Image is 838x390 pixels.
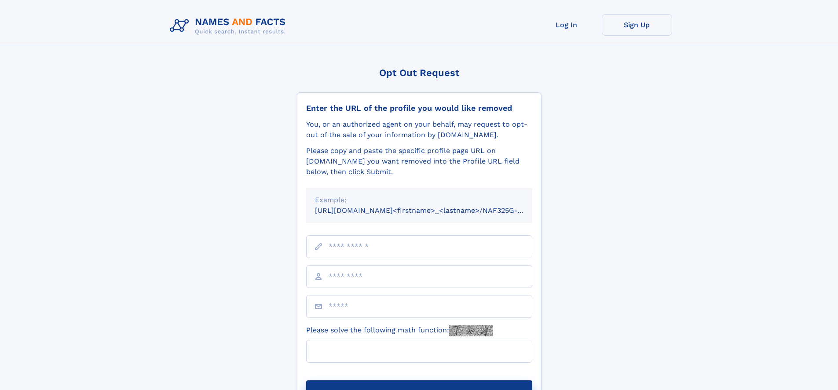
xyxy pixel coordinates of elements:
[306,119,532,140] div: You, or an authorized agent on your behalf, may request to opt-out of the sale of your informatio...
[315,195,523,205] div: Example:
[306,103,532,113] div: Enter the URL of the profile you would like removed
[531,14,602,36] a: Log In
[297,67,542,78] div: Opt Out Request
[166,14,293,38] img: Logo Names and Facts
[306,146,532,177] div: Please copy and paste the specific profile page URL on [DOMAIN_NAME] you want removed into the Pr...
[306,325,493,336] label: Please solve the following math function:
[315,206,549,215] small: [URL][DOMAIN_NAME]<firstname>_<lastname>/NAF325G-xxxxxxxx
[602,14,672,36] a: Sign Up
